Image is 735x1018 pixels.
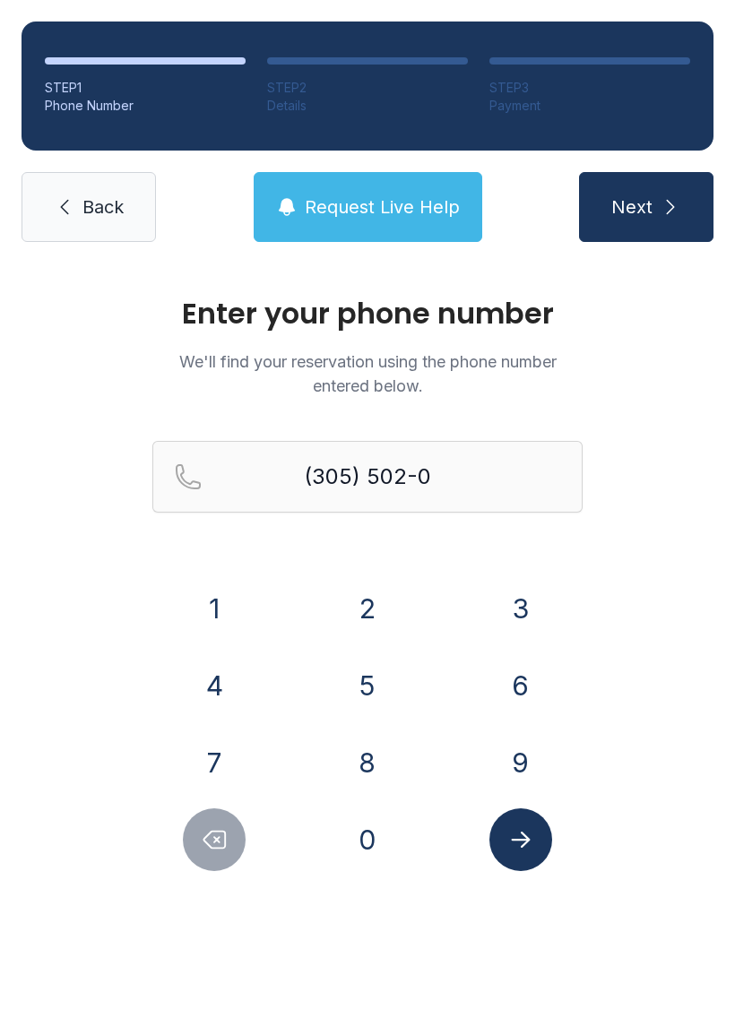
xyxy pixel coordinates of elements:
button: 1 [183,577,246,640]
button: 8 [336,731,399,794]
button: 2 [336,577,399,640]
button: 3 [489,577,552,640]
div: STEP 1 [45,79,246,97]
button: 5 [336,654,399,717]
div: Phone Number [45,97,246,115]
button: 9 [489,731,552,794]
input: Reservation phone number [152,441,583,513]
h1: Enter your phone number [152,299,583,328]
button: Delete number [183,808,246,871]
span: Next [611,194,653,220]
div: Details [267,97,468,115]
div: STEP 3 [489,79,690,97]
div: Payment [489,97,690,115]
span: Back [82,194,124,220]
p: We'll find your reservation using the phone number entered below. [152,349,583,398]
span: Request Live Help [305,194,460,220]
button: 0 [336,808,399,871]
div: STEP 2 [267,79,468,97]
button: 7 [183,731,246,794]
button: 4 [183,654,246,717]
button: 6 [489,654,552,717]
button: Submit lookup form [489,808,552,871]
